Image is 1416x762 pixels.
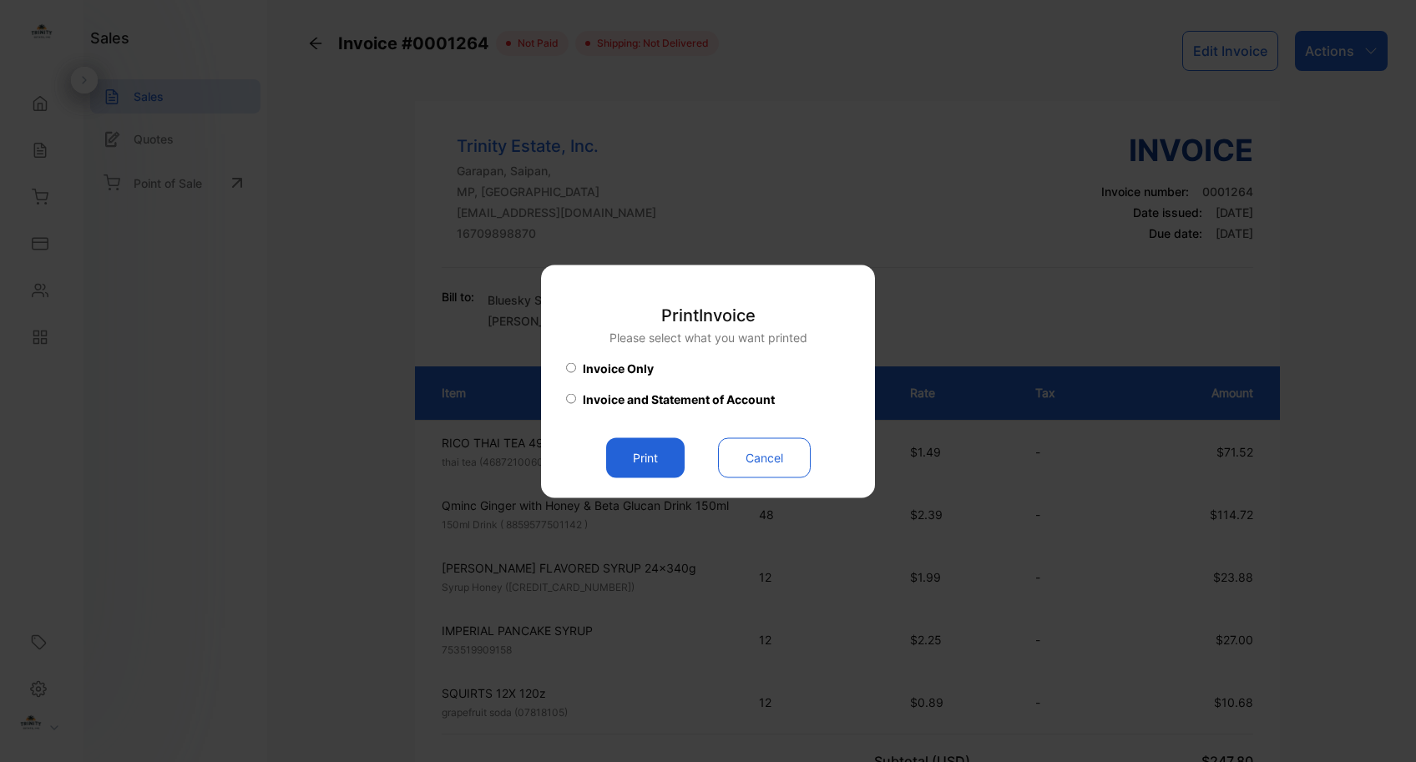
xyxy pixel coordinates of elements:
button: Print [606,437,685,477]
button: Open LiveChat chat widget [13,7,63,57]
span: Invoice Only [583,359,654,376]
p: Print Invoice [609,302,807,327]
button: Cancel [718,437,811,477]
span: Invoice and Statement of Account [583,390,775,407]
p: Please select what you want printed [609,328,807,346]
